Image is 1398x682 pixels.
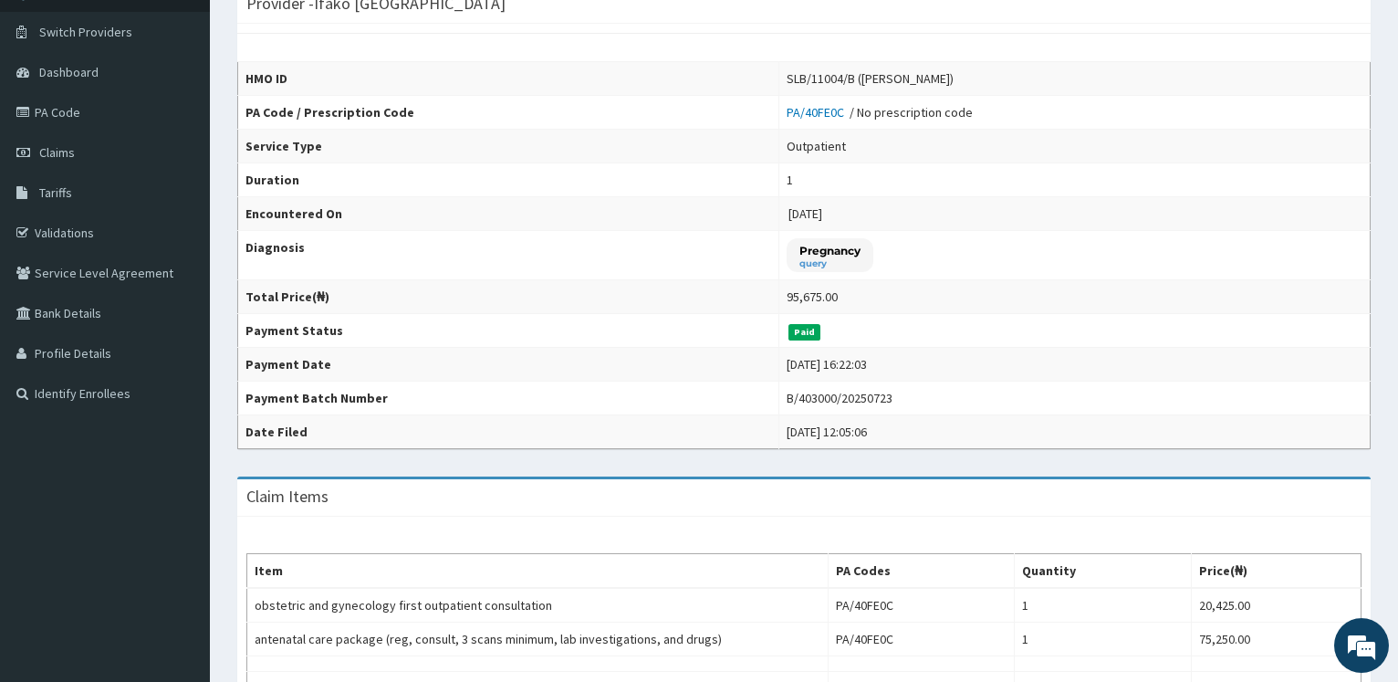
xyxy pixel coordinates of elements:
[299,9,343,53] div: Minimize live chat window
[39,64,99,80] span: Dashboard
[238,314,779,348] th: Payment Status
[788,324,821,341] span: Paid
[238,280,779,314] th: Total Price(₦)
[787,355,867,373] div: [DATE] 16:22:03
[1191,588,1361,623] td: 20,425.00
[787,171,793,189] div: 1
[787,288,838,306] div: 95,675.00
[787,423,867,441] div: [DATE] 12:05:06
[34,91,74,137] img: d_794563401_company_1708531726252_794563401
[787,137,846,155] div: Outpatient
[238,348,779,382] th: Payment Date
[238,231,779,280] th: Diagnosis
[799,243,861,258] p: Pregnancy
[238,96,779,130] th: PA Code / Prescription Code
[1191,623,1361,656] td: 75,250.00
[238,382,779,415] th: Payment Batch Number
[238,415,779,449] th: Date Filed
[1191,554,1361,589] th: Price(₦)
[238,130,779,163] th: Service Type
[238,62,779,96] th: HMO ID
[829,623,1015,656] td: PA/40FE0C
[1015,588,1192,623] td: 1
[238,197,779,231] th: Encountered On
[788,205,822,222] span: [DATE]
[246,488,329,505] h3: Claim Items
[238,163,779,197] th: Duration
[95,102,307,126] div: Chat with us now
[39,184,72,201] span: Tariffs
[1015,554,1192,589] th: Quantity
[787,104,850,121] a: PA/40FE0C
[247,623,829,656] td: antenatal care package (reg, consult, 3 scans minimum, lab investigations, and drugs)
[829,554,1015,589] th: PA Codes
[787,69,954,88] div: SLB/11004/B ([PERSON_NAME])
[799,259,861,268] small: query
[39,144,75,161] span: Claims
[106,217,252,402] span: We're online!
[829,588,1015,623] td: PA/40FE0C
[247,588,829,623] td: obstetric and gynecology first outpatient consultation
[39,24,132,40] span: Switch Providers
[247,554,829,589] th: Item
[9,473,348,537] textarea: Type your message and hit 'Enter'
[787,103,973,121] div: / No prescription code
[1015,623,1192,656] td: 1
[787,389,892,407] div: B/403000/20250723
